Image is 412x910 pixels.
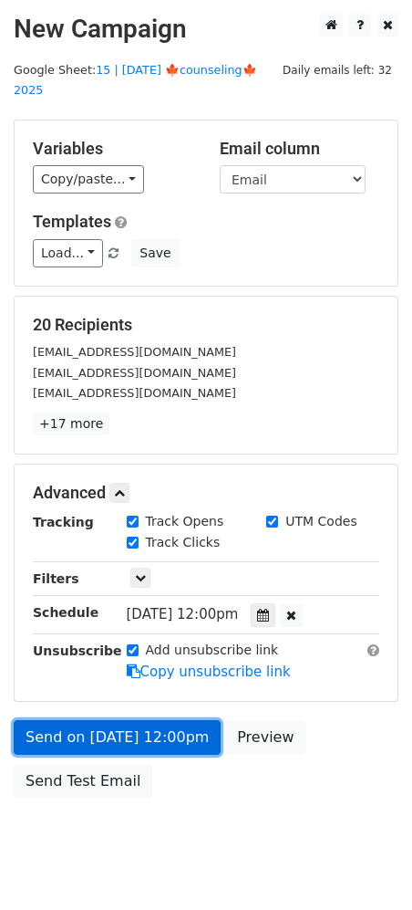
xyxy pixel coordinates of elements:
a: Copy unsubscribe link [127,664,291,680]
a: +17 more [33,413,109,435]
iframe: Chat Widget [321,822,412,910]
strong: Tracking [33,515,94,529]
a: Send on [DATE] 12:00pm [14,720,221,755]
label: UTM Codes [285,512,356,531]
span: [DATE] 12:00pm [127,606,239,622]
strong: Unsubscribe [33,643,122,658]
h5: Email column [220,139,379,159]
h2: New Campaign [14,14,398,45]
a: Templates [33,212,111,231]
strong: Schedule [33,605,98,620]
a: Daily emails left: 32 [276,63,398,77]
label: Add unsubscribe link [146,641,279,660]
label: Track Clicks [146,533,221,552]
a: Copy/paste... [33,165,144,194]
h5: Variables [33,139,192,159]
h5: 20 Recipients [33,315,379,335]
strong: Filters [33,571,79,586]
span: Daily emails left: 32 [276,60,398,80]
a: Send Test Email [14,764,152,799]
a: 15 | [DATE] 🍁counseling🍁 2025 [14,63,257,98]
small: [EMAIL_ADDRESS][DOMAIN_NAME] [33,366,236,380]
small: [EMAIL_ADDRESS][DOMAIN_NAME] [33,386,236,400]
a: Preview [225,720,305,755]
small: [EMAIL_ADDRESS][DOMAIN_NAME] [33,345,236,359]
label: Track Opens [146,512,224,531]
button: Save [131,239,179,267]
a: Load... [33,239,103,267]
h5: Advanced [33,483,379,503]
small: Google Sheet: [14,63,257,98]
